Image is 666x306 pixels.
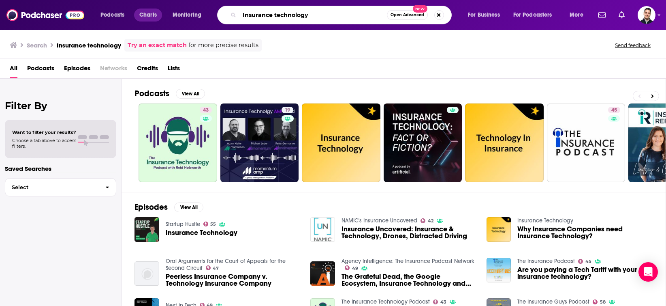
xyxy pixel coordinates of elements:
button: open menu [95,9,135,22]
a: 19 [220,103,299,182]
a: Insurance Uncovered: Insurance & Technology, Drones, Distracted Driving [342,226,477,239]
button: Send feedback [613,42,653,49]
span: 45 [585,260,591,263]
div: Search podcasts, credits, & more... [225,6,459,24]
button: open menu [564,9,593,22]
span: 42 [428,219,433,223]
h2: Podcasts [134,88,169,99]
a: Lists [168,62,180,78]
span: Networks [100,62,127,78]
a: Credits [137,62,158,78]
span: Want to filter your results? [12,129,76,135]
a: Show notifications dropdown [615,8,628,22]
a: 49 [345,265,358,270]
span: New [413,5,427,13]
span: Logged in as RedsterJoe [638,6,655,24]
h3: Insurance technology [57,41,121,49]
img: The Grateful Dead, the Google Ecosystem, Insurance Technology and David Davis [310,261,335,286]
button: open menu [167,9,212,22]
h2: Filter By [5,100,116,112]
a: Show notifications dropdown [595,8,609,22]
span: for more precise results [188,41,258,50]
span: Charts [139,9,157,21]
span: For Podcasters [513,9,552,21]
a: The Grateful Dead, the Google Ecosystem, Insurance Technology and David Davis [342,273,477,287]
a: Startup Hustle [166,221,200,228]
a: PodcastsView All [134,88,205,99]
input: Search podcasts, credits, & more... [239,9,387,22]
a: NAMIC's Insurance Uncovered [342,217,417,224]
button: Show profile menu [638,6,655,24]
a: All [10,62,17,78]
span: 43 [203,106,209,114]
a: 58 [593,300,606,304]
a: 45 [608,107,620,113]
span: Monitoring [173,9,201,21]
h2: Episodes [134,202,168,212]
a: 42 [421,218,433,223]
span: 43 [440,300,446,304]
a: 43 [433,300,446,304]
a: The Insurance Podcast [517,258,575,265]
span: More [570,9,583,21]
a: Peerless Insurance Company v. Technology Insurance Company [166,273,301,287]
a: The Insurance Technology Podcast [342,298,430,305]
a: 45 [578,259,591,264]
a: Insurance Technology [166,229,237,236]
img: Are you paying a Tech Tariff with your insurance technology? [487,258,511,282]
a: Agency Intelligence: The Insurance Podcast Network [342,258,474,265]
button: open menu [508,9,564,22]
a: Why Insurance Companies need Insurance Technology? [517,226,653,239]
a: 55 [203,222,216,226]
a: 45 [547,103,625,182]
a: Try an exact match [128,41,187,50]
a: 19 [282,107,293,113]
span: Podcasts [100,9,124,21]
button: View All [174,203,203,212]
a: 43 [139,103,217,182]
span: 55 [210,222,216,226]
span: 47 [213,267,219,270]
img: Peerless Insurance Company v. Technology Insurance Company [134,261,159,286]
h3: Search [27,41,47,49]
img: Insurance Technology [134,217,159,242]
a: Are you paying a Tech Tariff with your insurance technology? [517,266,653,280]
img: User Profile [638,6,655,24]
div: Open Intercom Messenger [638,262,658,282]
img: Podchaser - Follow, Share and Rate Podcasts [6,7,84,23]
span: 45 [611,106,617,114]
span: 49 [352,267,358,270]
a: Charts [134,9,162,22]
button: open menu [462,9,510,22]
a: Podcasts [27,62,54,78]
span: Open Advanced [391,13,424,17]
span: Choose a tab above to access filters. [12,138,76,149]
span: For Business [468,9,500,21]
span: Select [5,185,99,190]
img: Why Insurance Companies need Insurance Technology? [487,217,511,242]
a: EpisodesView All [134,202,203,212]
a: The Insurance Guys Podcast [517,298,589,305]
a: Episodes [64,62,90,78]
span: 19 [285,106,290,114]
button: View All [176,89,205,99]
span: The Grateful Dead, the Google Ecosystem, Insurance Technology and [PERSON_NAME] [342,273,477,287]
img: Insurance Uncovered: Insurance & Technology, Drones, Distracted Driving [310,217,335,242]
p: Saved Searches [5,165,116,172]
